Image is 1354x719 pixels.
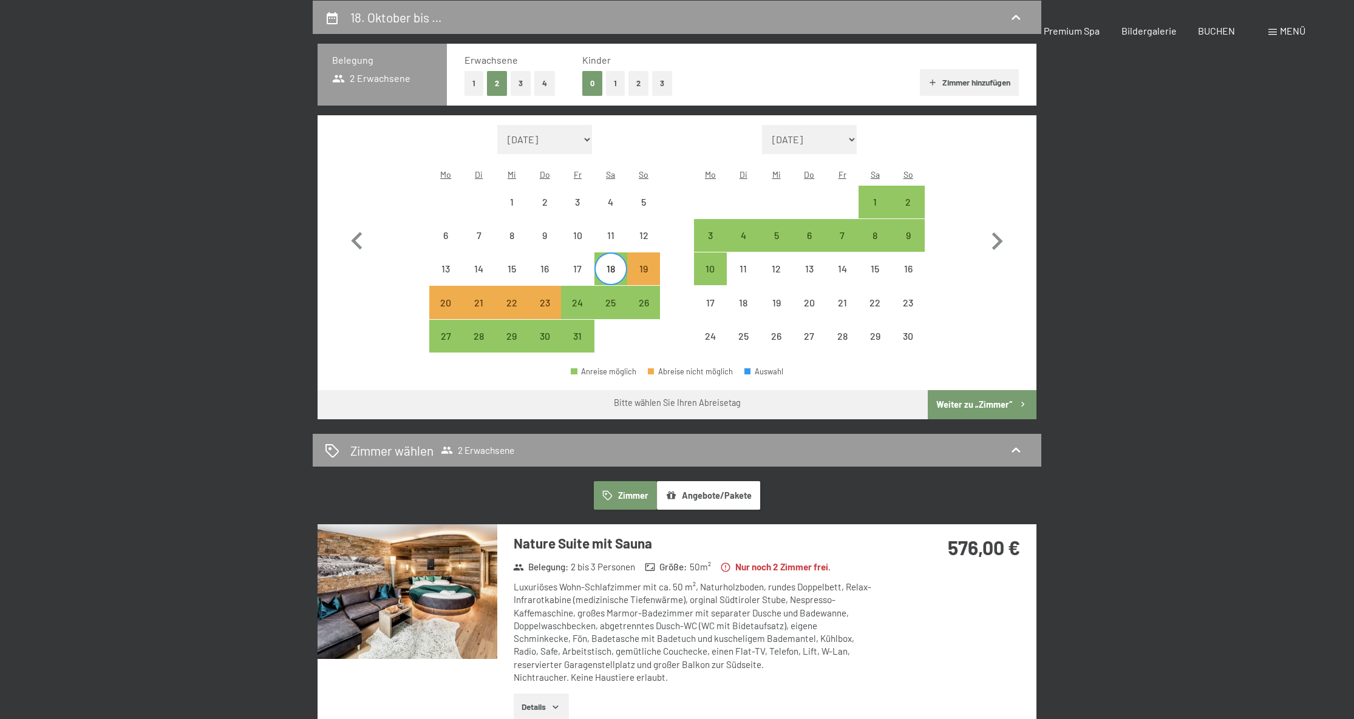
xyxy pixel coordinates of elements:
[429,219,462,252] div: Abreise nicht möglich
[462,320,495,353] div: Abreise möglich
[562,331,593,362] div: 31
[1044,25,1100,36] a: Premium Spa
[760,286,792,319] div: Wed Nov 19 2025
[441,444,514,456] span: 2 Erwachsene
[440,169,451,180] abbr: Montag
[794,231,825,261] div: 6
[793,252,826,285] div: Abreise nicht möglich
[463,298,494,328] div: 21
[892,320,925,353] div: Sun Nov 30 2025
[728,231,758,261] div: 4
[497,264,527,294] div: 15
[594,286,627,319] div: Sat Oct 25 2025
[793,286,826,319] div: Thu Nov 20 2025
[727,320,760,353] div: Abreise nicht möglich
[429,252,462,285] div: Abreise nicht möglich
[508,169,516,180] abbr: Mittwoch
[495,186,528,218] div: Wed Oct 01 2025
[318,524,497,659] img: mss_renderimg.php
[794,298,825,328] div: 20
[859,186,891,218] div: Sat Nov 01 2025
[495,219,528,252] div: Abreise nicht möglich
[727,286,760,319] div: Abreise nicht möglich
[761,331,791,362] div: 26
[727,219,760,252] div: Abreise möglich
[892,186,925,218] div: Sun Nov 02 2025
[462,286,495,319] div: Abreise nicht möglich, da die Mindestaufenthaltsdauer nicht erfüllt wird
[694,219,727,252] div: Abreise möglich
[594,186,627,218] div: Sat Oct 04 2025
[760,252,792,285] div: Wed Nov 12 2025
[487,71,507,96] button: 2
[645,561,687,573] strong: Größe :
[562,231,593,261] div: 10
[627,252,660,285] div: Abreise nicht möglich, da die Mindestaufenthaltsdauer nicht erfüllt wird
[839,169,846,180] abbr: Freitag
[793,219,826,252] div: Abreise möglich
[594,219,627,252] div: Sat Oct 11 2025
[1198,25,1235,36] span: BUCHEN
[903,169,913,180] abbr: Sonntag
[495,252,528,285] div: Wed Oct 15 2025
[695,264,726,294] div: 10
[892,252,925,285] div: Abreise nicht möglich
[892,252,925,285] div: Sun Nov 16 2025
[627,219,660,252] div: Sun Oct 12 2025
[332,72,410,85] span: 2 Erwachsene
[462,252,495,285] div: Abreise nicht möglich
[596,197,626,228] div: 4
[561,252,594,285] div: Abreise nicht möglich
[429,219,462,252] div: Mon Oct 06 2025
[727,252,760,285] div: Abreise nicht möglich
[540,169,550,180] abbr: Donnerstag
[561,286,594,319] div: Abreise möglich
[695,298,726,328] div: 17
[529,298,560,328] div: 23
[462,219,495,252] div: Tue Oct 07 2025
[860,298,890,328] div: 22
[893,298,924,328] div: 23
[350,442,434,459] h2: Zimmer wählen
[1121,25,1177,36] a: Bildergalerie
[859,252,891,285] div: Sat Nov 15 2025
[892,219,925,252] div: Abreise möglich
[429,252,462,285] div: Mon Oct 13 2025
[594,286,627,319] div: Abreise möglich
[694,320,727,353] div: Abreise nicht möglich
[928,390,1036,419] button: Weiter zu „Zimmer“
[430,331,461,362] div: 27
[893,331,924,362] div: 30
[628,71,648,96] button: 2
[859,219,891,252] div: Sat Nov 08 2025
[826,320,859,353] div: Abreise nicht möglich
[606,71,625,96] button: 1
[497,197,527,228] div: 1
[804,169,814,180] abbr: Donnerstag
[826,252,859,285] div: Fri Nov 14 2025
[462,252,495,285] div: Tue Oct 14 2025
[761,264,791,294] div: 12
[497,298,527,328] div: 22
[760,320,792,353] div: Wed Nov 26 2025
[430,231,461,261] div: 6
[694,286,727,319] div: Mon Nov 17 2025
[574,169,582,180] abbr: Freitag
[760,320,792,353] div: Abreise nicht möglich
[561,186,594,218] div: Abreise nicht möglich
[705,169,716,180] abbr: Montag
[561,219,594,252] div: Fri Oct 10 2025
[462,320,495,353] div: Tue Oct 28 2025
[657,481,760,509] button: Angebote/Pakete
[562,197,593,228] div: 3
[761,231,791,261] div: 5
[694,252,727,285] div: Abreise möglich
[826,252,859,285] div: Abreise nicht möglich
[529,264,560,294] div: 16
[561,320,594,353] div: Abreise möglich
[627,219,660,252] div: Abreise nicht möglich
[859,320,891,353] div: Sat Nov 29 2025
[429,320,462,353] div: Mon Oct 27 2025
[760,252,792,285] div: Abreise nicht möglich
[628,231,659,261] div: 12
[528,186,561,218] div: Abreise nicht möglich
